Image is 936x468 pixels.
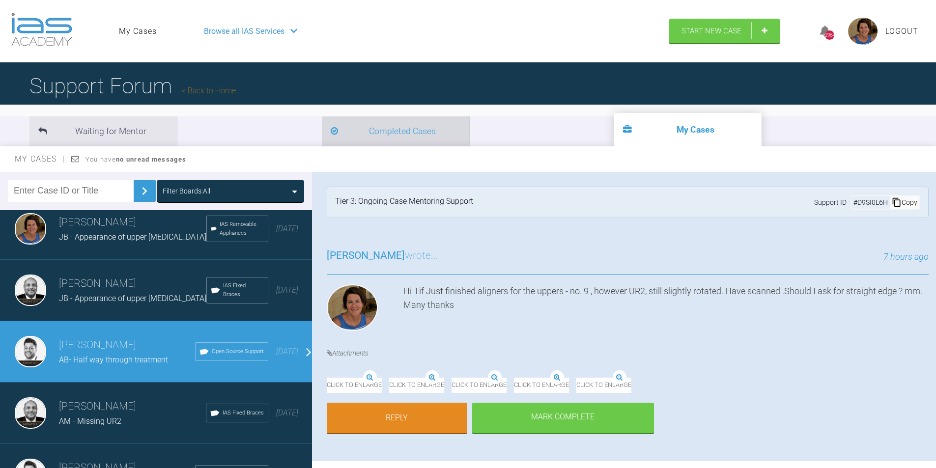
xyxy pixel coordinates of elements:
span: Click to enlarge [452,378,507,393]
span: My Cases [15,154,65,164]
h3: [PERSON_NAME] [59,337,195,354]
li: My Cases [614,113,762,146]
img: Margaret De Verteuil [327,284,378,331]
span: JB - Appearance of upper [MEDICAL_DATA] [59,232,206,242]
img: chevronRight.28bd32b0.svg [137,183,152,199]
h3: [PERSON_NAME] [59,398,206,415]
span: JB - Appearance of upper [MEDICAL_DATA] [59,294,206,303]
span: AB- Half way through treatment [59,355,168,364]
input: Enter Case ID or Title [8,180,134,202]
div: Hi Tif Just finished aligners for the uppers - no. 9 , however UR2, still slightly rotated. Have ... [403,284,929,335]
a: Start New Case [669,19,780,43]
span: [DATE] [276,347,298,356]
div: 2964 [825,30,834,40]
h3: wrote... [327,248,438,264]
span: Start New Case [681,27,741,35]
li: Completed Cases [322,116,469,146]
span: Support ID [814,197,847,208]
div: Filter Boards: All [163,186,210,196]
a: Logout [885,25,918,38]
img: logo-light.3e3ef733.png [11,13,72,46]
span: Click to enlarge [389,378,444,393]
div: Mark Complete [472,403,654,433]
span: [DATE] [276,285,298,295]
a: Reply [327,403,467,433]
h3: [PERSON_NAME] [59,214,206,231]
strong: no unread messages [116,156,186,163]
span: Click to enlarge [514,378,569,393]
span: [DATE] [276,408,298,417]
span: [DATE] [276,224,298,233]
span: IAS Removable Appliances [220,220,264,238]
h4: Attachments [327,348,929,358]
img: Guy Wells [15,336,46,367]
img: Margaret De Verteuil [15,213,46,245]
span: AM - Missing UR2 [59,416,121,426]
img: Utpalendu Bose [15,397,46,429]
span: [PERSON_NAME] [327,249,405,261]
span: Click to enlarge [327,378,382,393]
span: IAS Fixed Braces [223,281,264,299]
a: Back to Home [182,86,236,95]
span: You have [85,156,186,163]
div: Tier 3: Ongoing Case Mentoring Support [335,195,473,210]
h3: [PERSON_NAME] [59,275,206,292]
span: Browse all IAS Services [204,25,284,38]
span: IAS Fixed Braces [223,409,264,417]
div: # D9SI0L6H [851,197,890,208]
h1: Support Forum [29,69,236,103]
li: Waiting for Mentor [29,116,177,146]
span: Click to enlarge [576,378,631,393]
img: profile.png [848,18,878,45]
span: 7 hours ago [883,251,929,262]
a: My Cases [119,25,157,38]
span: Open Source Support [212,347,264,356]
img: Utpalendu Bose [15,275,46,306]
div: Copy [890,196,919,209]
